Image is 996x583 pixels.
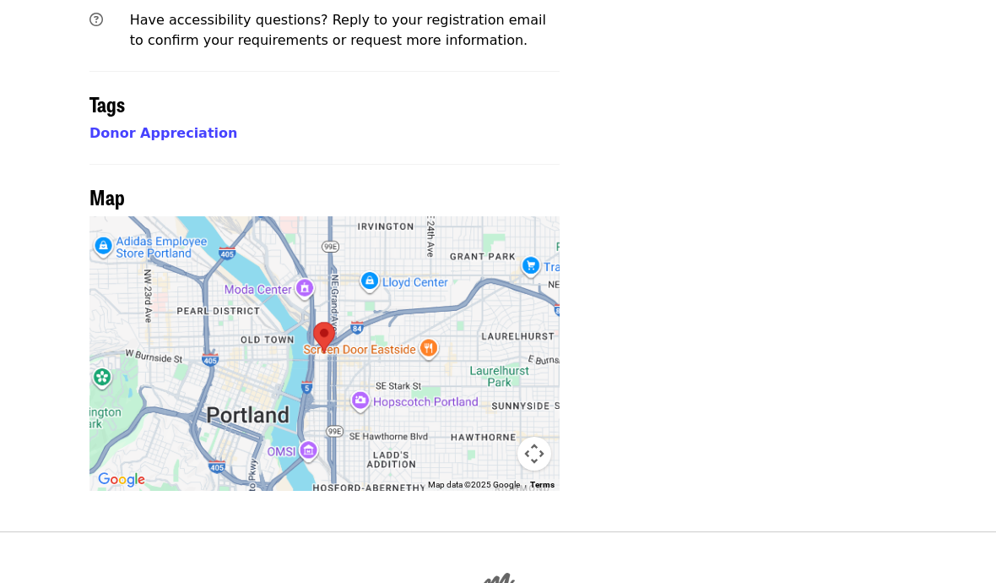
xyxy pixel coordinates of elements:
[89,126,237,142] a: Donor Appreciation
[428,481,520,490] span: Map data ©2025 Google
[517,438,551,471] button: Map camera controls
[89,183,125,212] span: Map
[530,481,555,490] a: Terms (opens in new tab)
[94,470,149,492] a: Open this area in Google Maps (opens a new window)
[89,13,103,29] i: question-circle icon
[94,470,149,492] img: Google
[89,90,125,119] span: Tags
[130,13,546,49] span: Have accessibility questions? Reply to your registration email to confirm your requirements or re...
